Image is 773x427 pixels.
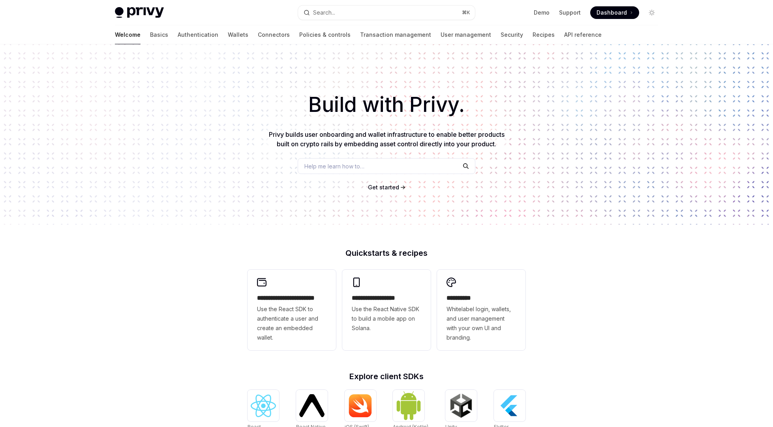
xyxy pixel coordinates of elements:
[441,25,491,44] a: User management
[368,183,399,191] a: Get started
[13,89,760,120] h1: Build with Privy.
[462,9,470,16] span: ⌘ K
[559,9,581,17] a: Support
[251,395,276,417] img: React
[299,25,351,44] a: Policies & controls
[396,391,421,420] img: Android (Kotlin)
[115,25,141,44] a: Welcome
[257,304,326,342] span: Use the React SDK to authenticate a user and create an embedded wallet.
[564,25,602,44] a: API reference
[597,9,627,17] span: Dashboard
[448,393,474,418] img: Unity
[269,130,505,148] span: Privy builds user onboarding and wallet infrastructure to enable better products built on crypto ...
[299,394,325,417] img: React Native
[352,304,421,333] span: Use the React Native SDK to build a mobile app on Solana.
[534,9,550,17] a: Demo
[115,7,164,18] img: light logo
[645,6,658,19] button: Toggle dark mode
[368,184,399,191] span: Get started
[501,25,523,44] a: Security
[150,25,168,44] a: Basics
[258,25,290,44] a: Connectors
[178,25,218,44] a: Authentication
[248,372,525,380] h2: Explore client SDKs
[533,25,555,44] a: Recipes
[248,249,525,257] h2: Quickstarts & recipes
[298,6,475,20] button: Search...⌘K
[497,393,522,418] img: Flutter
[437,270,525,350] a: **** *****Whitelabel login, wallets, and user management with your own UI and branding.
[304,162,364,170] span: Help me learn how to…
[228,25,248,44] a: Wallets
[348,394,373,418] img: iOS (Swift)
[447,304,516,342] span: Whitelabel login, wallets, and user management with your own UI and branding.
[590,6,639,19] a: Dashboard
[313,8,335,17] div: Search...
[360,25,431,44] a: Transaction management
[342,270,431,350] a: **** **** **** ***Use the React Native SDK to build a mobile app on Solana.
